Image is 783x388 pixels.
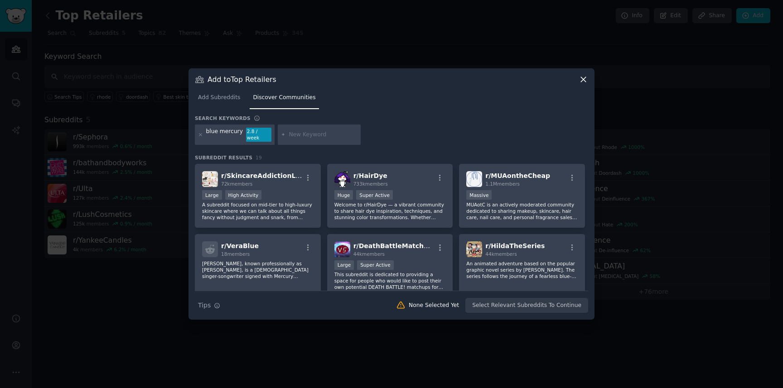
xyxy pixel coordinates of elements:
[334,201,446,220] p: Welcome to r/HairDye — a vibrant community to share hair dye inspiration, techniques, and stunnin...
[195,115,251,121] h3: Search keywords
[221,172,304,179] span: r/ SkincareAddictionLux
[466,201,578,220] p: MUAotC is an actively moderated community dedicated to sharing makeup, skincare, hair care, nail ...
[202,201,314,220] p: A subreddit focused on mid-tier to high-luxury skincare where we can talk about all things fancy ...
[466,260,578,279] p: An animated adventure based on the popular graphic novel series by [PERSON_NAME]. The series foll...
[253,94,315,102] span: Discover Communities
[485,181,520,187] span: 1.1M members
[195,91,243,109] a: Add Subreddits
[246,128,271,142] div: 2.8 / week
[356,190,393,200] div: Super Active
[202,171,218,187] img: SkincareAddictionLux
[195,297,223,313] button: Tips
[256,155,262,160] span: 19
[485,172,550,179] span: r/ MUAontheCheap
[221,242,259,249] span: r/ VeraBlue
[353,172,387,179] span: r/ HairDye
[208,75,276,84] h3: Add to Top Retailers
[334,190,353,200] div: Huge
[225,190,262,200] div: High Activity
[334,171,350,187] img: HairDye
[485,242,545,249] span: r/ HildaTheSeries
[466,171,482,187] img: MUAontheCheap
[206,128,243,142] div: blue mercury
[409,302,459,310] div: None Selected Yet
[250,91,319,109] a: Discover Communities
[202,190,222,200] div: Large
[221,251,250,257] span: 18 members
[485,251,517,257] span: 44k members
[353,242,437,249] span: r/ DeathBattleMatchups
[195,154,252,161] span: Subreddit Results
[353,251,385,257] span: 44k members
[353,181,388,187] span: 733k members
[334,271,446,290] p: This subreddit is dedicated to providing a space for people who would like to post their own pote...
[221,181,252,187] span: 72k members
[466,241,482,257] img: HildaTheSeries
[357,260,394,270] div: Super Active
[198,301,211,310] span: Tips
[466,190,492,200] div: Massive
[334,241,350,257] img: DeathBattleMatchups
[334,260,354,270] div: Large
[198,94,240,102] span: Add Subreddits
[202,260,314,279] p: [PERSON_NAME], known professionally as [PERSON_NAME], is a [DEMOGRAPHIC_DATA] singer-songwriter s...
[289,131,358,139] input: New Keyword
